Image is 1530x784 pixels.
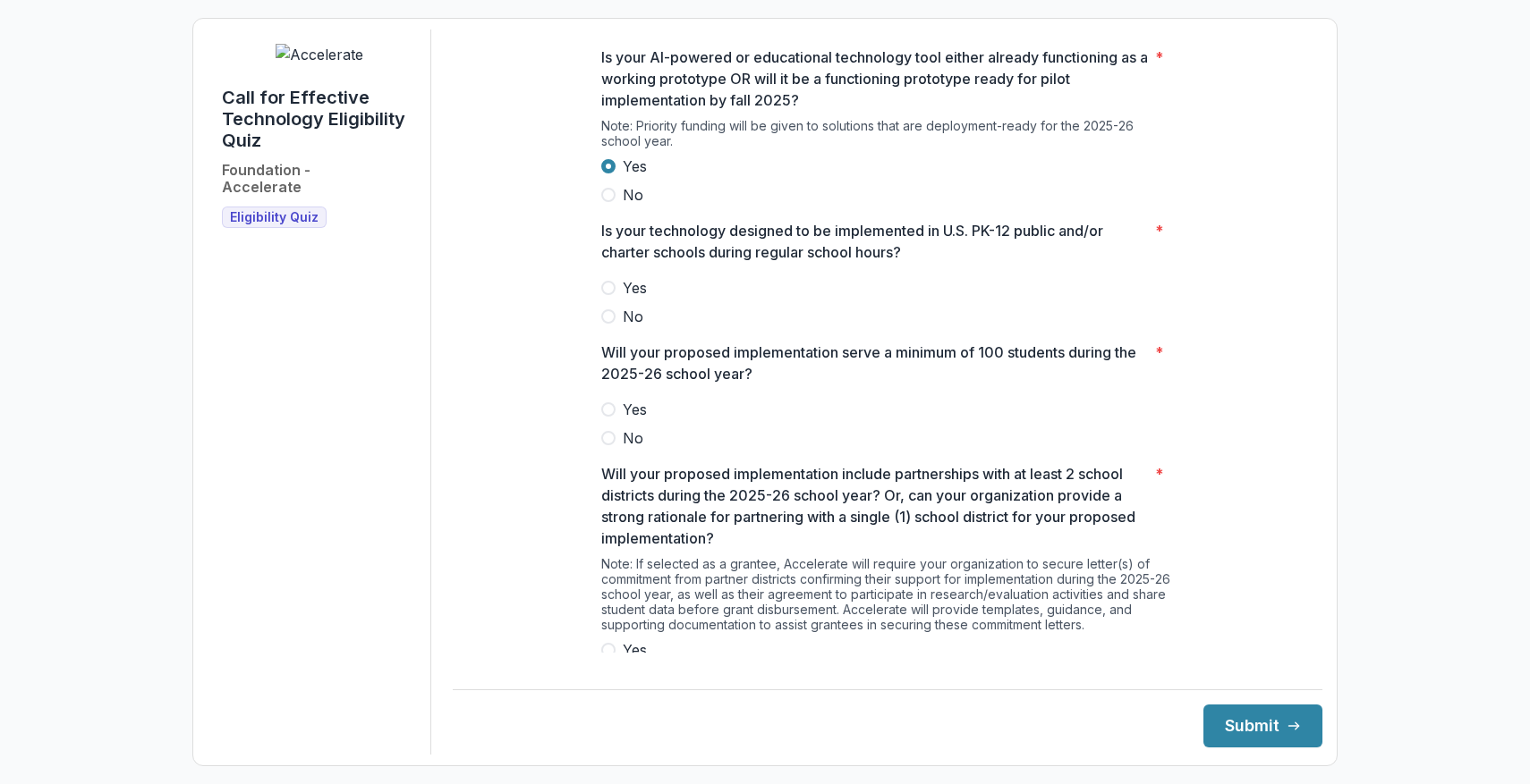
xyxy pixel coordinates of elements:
[623,639,647,661] span: Yes
[230,210,319,225] span: Eligibility Quiz
[623,184,643,206] span: No
[1203,704,1322,747] button: Submit
[601,46,1148,111] p: Is your AI-powered or educational technology tool either already functioning as a working prototy...
[276,44,363,65] img: Accelerate
[601,118,1174,156] div: Note: Priority funding will be given to solutions that are deployment-ready for the 2025-26 schoo...
[601,463,1148,549] p: Will your proposed implementation include partnerships with at least 2 school districts during th...
[222,87,416,151] h1: Call for Effective Technology Eligibility Quiz
[623,156,647,177] span: Yes
[601,341,1148,384] p: Will your proposed implementation serve a minimum of 100 students during the 2025-26 school year?
[222,162,310,196] h2: Foundation - Accelerate
[623,399,647,420] span: Yes
[623,427,643,449] span: No
[601,556,1174,639] div: Note: If selected as a grantee, Accelerate will require your organization to secure letter(s) of ...
[601,220,1148,263] p: Is your technology designed to be implemented in U.S. PK-12 public and/or charter schools during ...
[623,306,643,327] span: No
[623,277,647,299] span: Yes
